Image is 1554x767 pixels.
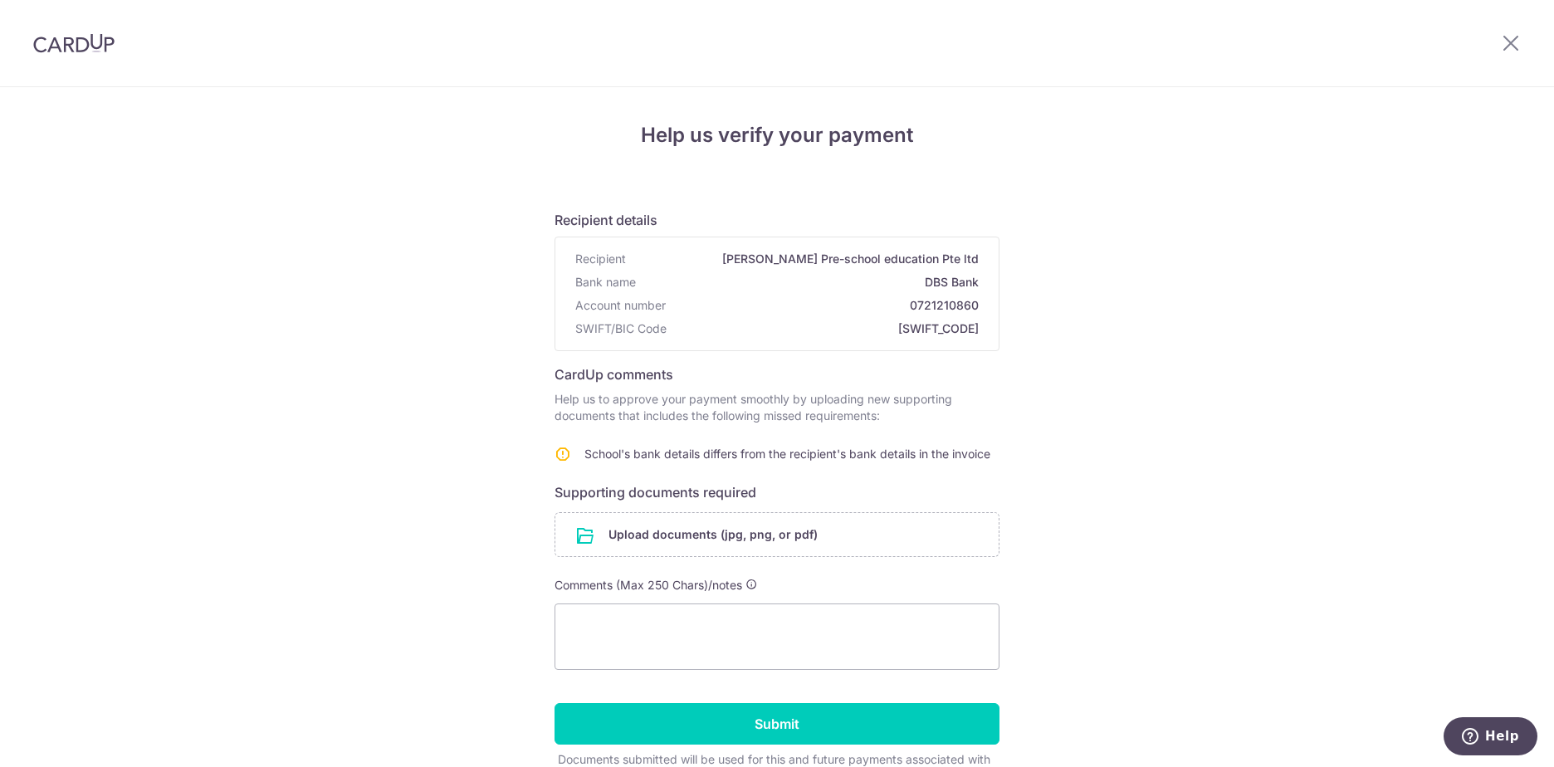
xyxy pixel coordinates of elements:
h6: Recipient details [555,210,999,230]
iframe: Opens a widget where you can find more information [1443,717,1537,759]
h6: CardUp comments [555,364,999,384]
span: Account number [575,297,666,314]
h4: Help us verify your payment [555,120,999,150]
input: Submit [555,703,999,745]
span: School's bank details differs from the recipient's bank details in the invoice [584,447,990,461]
span: Bank name [575,274,636,291]
div: Upload documents (jpg, png, or pdf) [555,512,999,557]
span: [PERSON_NAME] Pre-school education Pte ltd [633,251,979,267]
span: 0721210860 [672,297,979,314]
span: SWIFT/BIC Code [575,320,667,337]
span: DBS Bank [643,274,979,291]
p: Help us to approve your payment smoothly by uploading new supporting documents that includes the ... [555,391,999,424]
h6: Supporting documents required [555,482,999,502]
img: CardUp [33,33,115,53]
span: [SWIFT_CODE] [673,320,979,337]
span: Comments (Max 250 Chars)/notes [555,578,742,592]
span: Recipient [575,251,626,267]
